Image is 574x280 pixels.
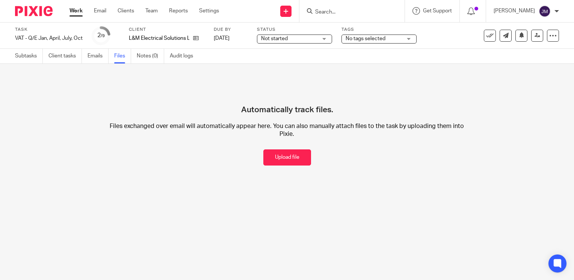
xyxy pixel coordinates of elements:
[423,8,452,14] span: Get Support
[137,49,164,63] a: Notes (0)
[15,35,83,42] div: VAT - Q/E Jan, April, July, Oct
[539,5,551,17] img: svg%3E
[199,7,219,15] a: Settings
[263,149,311,166] button: Upload file
[97,31,105,40] div: 2
[346,36,385,41] span: No tags selected
[170,49,199,63] a: Audit logs
[257,27,332,33] label: Status
[341,27,417,33] label: Tags
[118,7,134,15] a: Clients
[69,7,83,15] a: Work
[261,36,288,41] span: Not started
[129,35,189,42] p: L&M Electrical Solutions Ltd
[15,6,53,16] img: Pixie
[169,7,188,15] a: Reports
[101,34,105,38] small: /9
[106,122,468,138] p: Files exchanged over email will automatically appear here. You can also manually attach files to ...
[48,49,82,63] a: Client tasks
[114,49,131,63] a: Files
[88,49,109,63] a: Emails
[129,27,204,33] label: Client
[145,7,158,15] a: Team
[94,7,106,15] a: Email
[214,27,248,33] label: Due by
[241,79,333,115] h4: Automatically track files.
[15,27,83,33] label: Task
[494,7,535,15] p: [PERSON_NAME]
[314,9,382,16] input: Search
[214,36,230,41] span: [DATE]
[15,49,43,63] a: Subtasks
